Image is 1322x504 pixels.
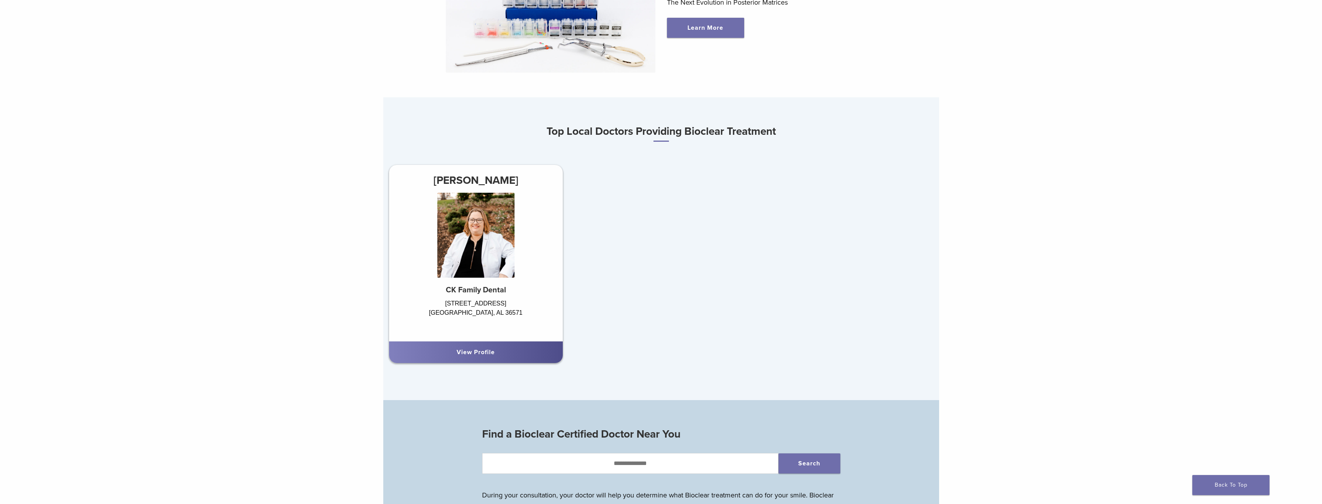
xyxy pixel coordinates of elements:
h3: Top Local Doctors Providing Bioclear Treatment [383,122,939,142]
a: View Profile [457,348,495,356]
button: Search [779,453,840,473]
strong: CK Family Dental [446,285,506,295]
h3: [PERSON_NAME] [389,171,563,190]
img: Dr. Chelsea Killingsworth [437,193,515,278]
a: Back To Top [1192,475,1270,495]
a: Learn More [667,18,744,38]
div: [STREET_ADDRESS] [GEOGRAPHIC_DATA], AL 36571 [389,299,563,334]
h3: Find a Bioclear Certified Doctor Near You [482,425,840,443]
